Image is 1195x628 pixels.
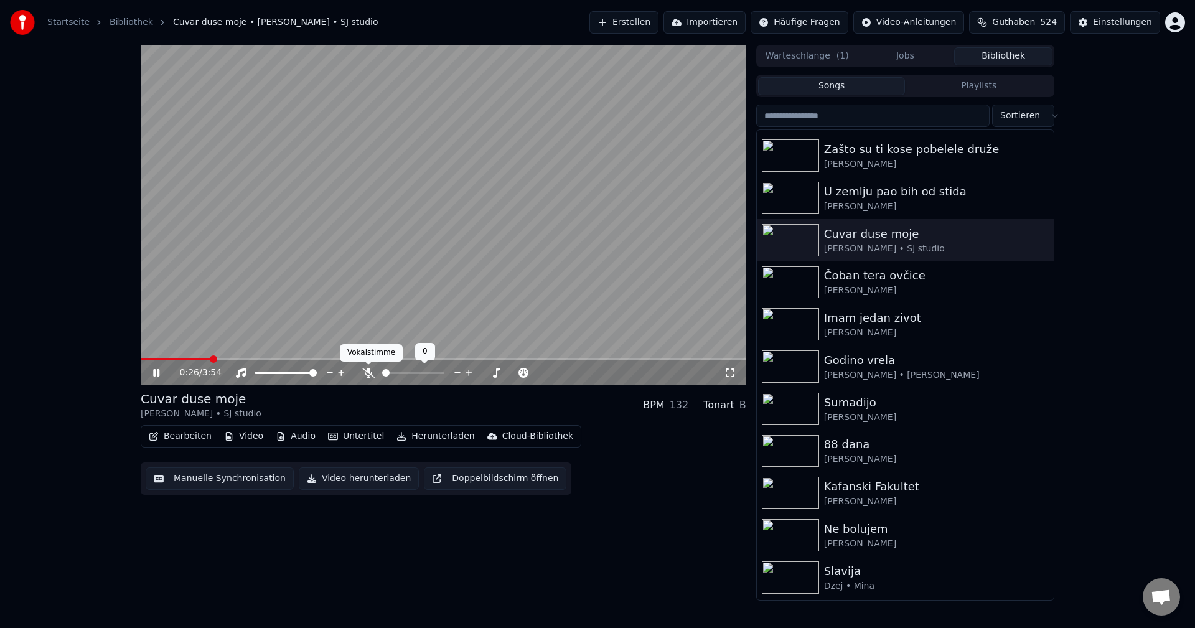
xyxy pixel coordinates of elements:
[824,478,1049,495] div: Kafanski Fakultet
[1143,578,1180,616] div: Chat öffnen
[219,428,268,445] button: Video
[824,327,1049,339] div: [PERSON_NAME]
[663,11,746,34] button: Importieren
[905,77,1052,95] button: Playlists
[703,398,734,413] div: Tonart
[751,11,848,34] button: Häufige Fragen
[1070,11,1160,34] button: Einstellungen
[954,47,1052,65] button: Bibliothek
[824,520,1049,538] div: Ne bolujem
[415,343,435,360] div: 0
[824,267,1049,284] div: Čoban tera ovčice
[992,16,1035,29] span: Guthaben
[10,10,35,35] img: youka
[824,436,1049,453] div: 88 dana
[824,369,1049,382] div: [PERSON_NAME] • [PERSON_NAME]
[824,284,1049,297] div: [PERSON_NAME]
[824,394,1049,411] div: Sumadijo
[856,47,955,65] button: Jobs
[824,538,1049,550] div: [PERSON_NAME]
[824,352,1049,369] div: Godino vrela
[824,183,1049,200] div: U zemlju pao bih od stida
[670,398,689,413] div: 132
[340,344,403,362] div: Vokalstimme
[299,467,419,490] button: Video herunterladen
[824,225,1049,243] div: Cuvar duse moje
[589,11,658,34] button: Erstellen
[853,11,965,34] button: Video-Anleitungen
[146,467,294,490] button: Manuelle Synchronisation
[969,11,1065,34] button: Guthaben524
[824,200,1049,213] div: [PERSON_NAME]
[1040,16,1057,29] span: 524
[144,428,217,445] button: Bearbeiten
[824,243,1049,255] div: [PERSON_NAME] • SJ studio
[141,408,261,420] div: [PERSON_NAME] • SJ studio
[824,580,1049,593] div: Dzej • Mina
[824,309,1049,327] div: Imam jedan zivot
[202,367,222,379] span: 3:54
[173,16,378,29] span: Cuvar duse moje • [PERSON_NAME] • SJ studio
[758,47,856,65] button: Warteschlange
[180,367,210,379] div: /
[739,398,746,413] div: B
[824,141,1049,158] div: Zašto su ti kose pobelele druže
[643,398,664,413] div: BPM
[1093,16,1152,29] div: Einstellungen
[758,77,906,95] button: Songs
[824,495,1049,508] div: [PERSON_NAME]
[824,158,1049,171] div: [PERSON_NAME]
[1000,110,1040,122] span: Sortieren
[323,428,389,445] button: Untertitel
[824,453,1049,466] div: [PERSON_NAME]
[110,16,153,29] a: Bibliothek
[47,16,90,29] a: Startseite
[824,411,1049,424] div: [PERSON_NAME]
[47,16,378,29] nav: breadcrumb
[824,563,1049,580] div: Slavija
[836,50,849,62] span: ( 1 )
[502,430,573,443] div: Cloud-Bibliothek
[391,428,479,445] button: Herunterladen
[180,367,199,379] span: 0:26
[271,428,321,445] button: Audio
[424,467,566,490] button: Doppelbildschirm öffnen
[141,390,261,408] div: Cuvar duse moje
